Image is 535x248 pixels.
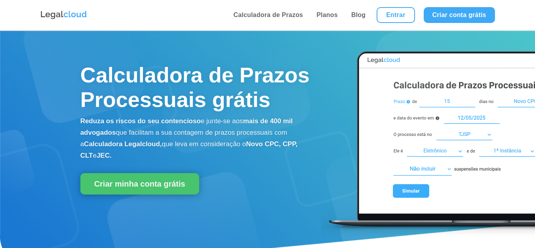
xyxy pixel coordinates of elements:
b: Reduza os riscos do seu contencioso [80,117,201,125]
a: Criar minha conta grátis [80,173,199,195]
b: JEC. [97,152,112,159]
b: Novo CPC, CPP, CLT [80,140,298,159]
p: e junte-se aos que facilitam a sua contagem de prazos processuais com a que leva em consideração o e [80,116,321,161]
img: Logo da Legalcloud [40,10,88,20]
a: Entrar [377,7,415,23]
b: mais de 400 mil advogados [80,117,293,136]
span: Calculadora de Prazos Processuais grátis [80,63,310,111]
a: Criar conta grátis [424,7,495,23]
b: Calculadora Legalcloud, [84,140,162,148]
